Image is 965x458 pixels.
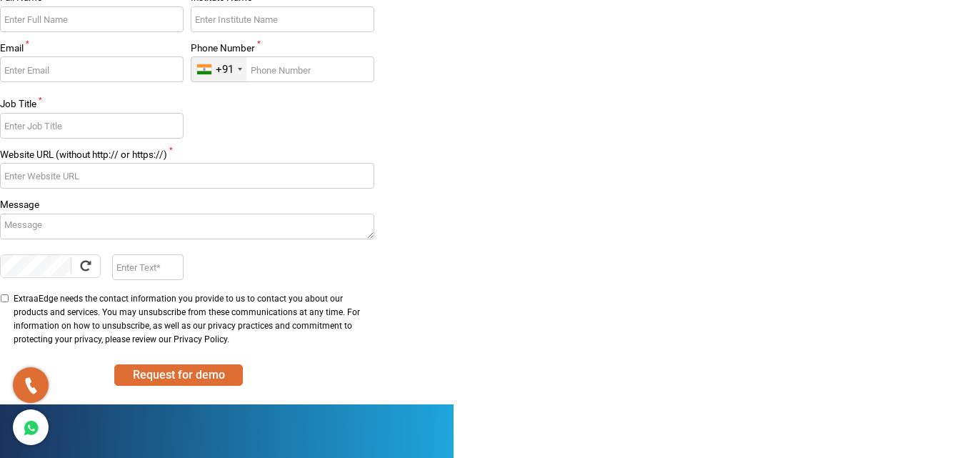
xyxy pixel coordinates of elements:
button: SUBMIT [114,364,243,386]
div: India (भारत): +91 [191,57,246,81]
span: ExtraaEdge needs the contact information you provide to us to contact you about our products and ... [14,292,369,347]
input: Enter Phone Number [191,56,374,82]
input: Enter Institute Name [191,6,374,32]
input: Enter Text [112,254,183,280]
div: +91 [216,63,234,76]
label: Phone Number [191,44,374,57]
